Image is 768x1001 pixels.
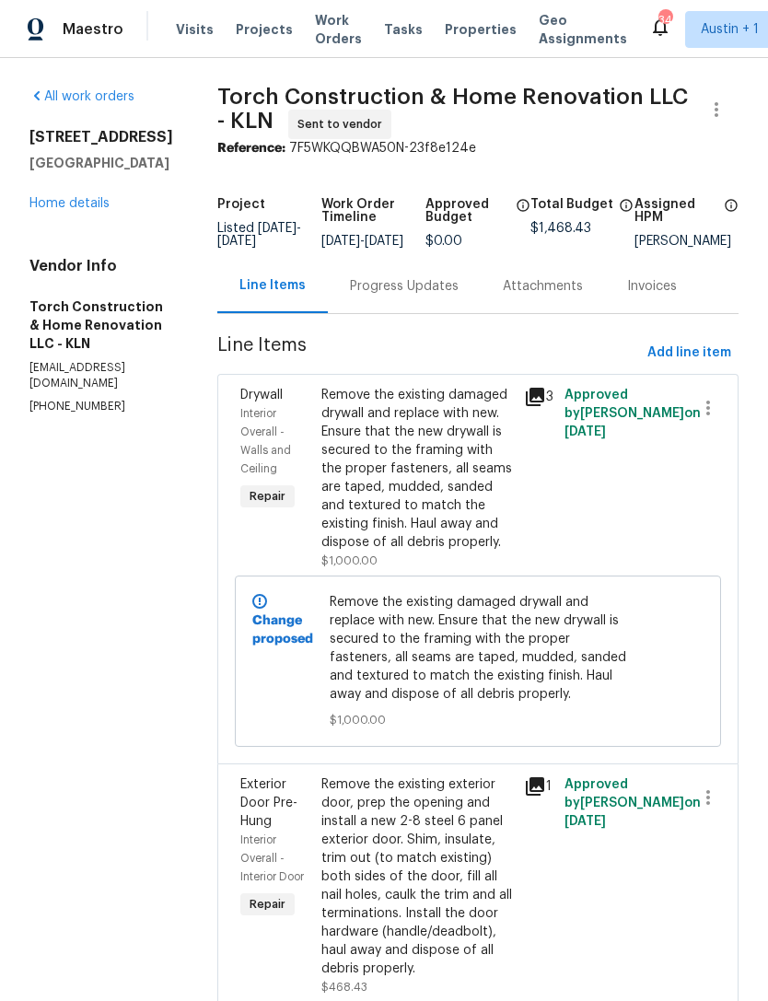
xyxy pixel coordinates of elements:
[236,20,293,39] span: Projects
[176,20,214,39] span: Visits
[724,198,739,235] span: The hpm assigned to this work order.
[658,11,671,29] div: 34
[240,834,304,882] span: Interior Overall - Interior Door
[524,386,553,408] div: 3
[29,360,173,391] p: [EMAIL_ADDRESS][DOMAIN_NAME]
[217,86,688,132] span: Torch Construction & Home Renovation LLC - KLN
[530,222,591,235] span: $1,468.43
[619,198,634,222] span: The total cost of line items that have been proposed by Opendoor. This sum includes line items th...
[564,425,606,438] span: [DATE]
[315,11,362,48] span: Work Orders
[321,982,367,993] span: $468.43
[640,336,739,370] button: Add line item
[524,775,553,797] div: 1
[63,20,123,39] span: Maestro
[217,222,301,248] span: Listed
[627,277,677,296] div: Invoices
[564,389,701,438] span: Approved by [PERSON_NAME] on
[297,115,390,134] span: Sent to vendor
[350,277,459,296] div: Progress Updates
[29,197,110,210] a: Home details
[321,775,513,978] div: Remove the existing exterior door, prep the opening and install a new 2-8 steel 6 panel exterior ...
[258,222,297,235] span: [DATE]
[240,389,283,402] span: Drywall
[217,222,301,248] span: -
[365,235,403,248] span: [DATE]
[330,711,627,729] span: $1,000.00
[217,198,265,211] h5: Project
[217,336,640,370] span: Line Items
[445,20,517,39] span: Properties
[321,235,360,248] span: [DATE]
[29,90,134,103] a: All work orders
[425,235,462,248] span: $0.00
[217,142,285,155] b: Reference:
[217,235,256,248] span: [DATE]
[425,198,509,224] h5: Approved Budget
[29,257,173,275] h4: Vendor Info
[242,895,293,914] span: Repair
[634,198,718,224] h5: Assigned HPM
[330,593,627,704] span: Remove the existing damaged drywall and replace with new. Ensure that the new drywall is secured ...
[29,399,173,414] p: [PHONE_NUMBER]
[516,198,530,235] span: The total cost of line items that have been approved by both Opendoor and the Trade Partner. This...
[29,128,173,146] h2: [STREET_ADDRESS]
[530,198,613,211] h5: Total Budget
[321,235,403,248] span: -
[29,297,173,353] h5: Torch Construction & Home Renovation LLC - KLN
[321,198,425,224] h5: Work Order Timeline
[242,487,293,506] span: Repair
[321,386,513,552] div: Remove the existing damaged drywall and replace with new. Ensure that the new drywall is secured ...
[564,778,701,828] span: Approved by [PERSON_NAME] on
[503,277,583,296] div: Attachments
[239,276,306,295] div: Line Items
[634,235,739,248] div: [PERSON_NAME]
[539,11,627,48] span: Geo Assignments
[647,342,731,365] span: Add line item
[29,154,173,172] h5: [GEOGRAPHIC_DATA]
[240,408,291,474] span: Interior Overall - Walls and Ceiling
[252,614,313,646] b: Change proposed
[564,815,606,828] span: [DATE]
[384,23,423,36] span: Tasks
[321,555,378,566] span: $1,000.00
[701,20,759,39] span: Austin + 1
[240,778,297,828] span: Exterior Door Pre-Hung
[217,139,739,157] div: 7F5WKQQBWA50N-23f8e124e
